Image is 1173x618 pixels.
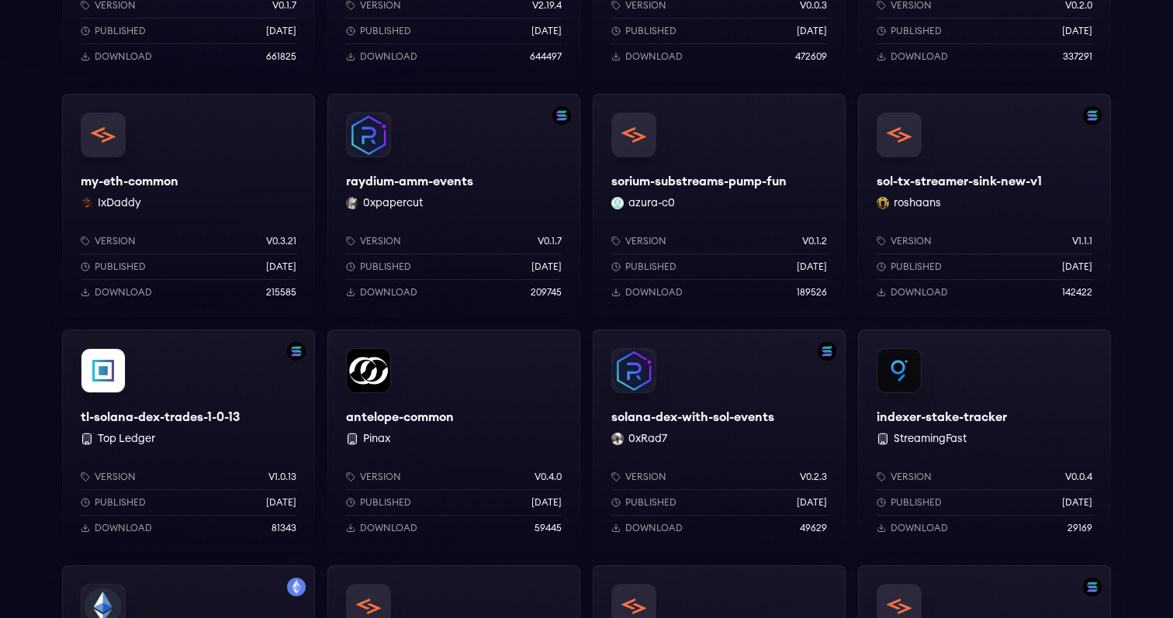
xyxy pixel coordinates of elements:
p: v0.1.7 [538,235,562,247]
p: v1.1.1 [1072,235,1092,247]
p: Download [891,286,948,299]
p: Published [95,496,146,509]
p: Published [360,25,411,37]
p: 472609 [795,50,827,63]
img: Filter by mainnet network [287,578,306,596]
p: Published [95,261,146,273]
p: 49629 [800,522,827,534]
p: [DATE] [797,496,827,509]
p: Version [95,471,136,483]
p: Version [360,235,401,247]
a: indexer-stake-trackerindexer-stake-tracker StreamingFastVersionv0.0.4Published[DATE]Download29169 [858,330,1111,553]
p: Version [891,235,932,247]
button: roshaans [894,195,941,211]
p: Version [625,471,666,483]
button: Pinax [363,431,390,447]
p: v0.4.0 [535,471,562,483]
p: 29169 [1067,522,1092,534]
p: Version [95,235,136,247]
button: azura-c0 [628,195,675,211]
a: Filter by solana networkraydium-amm-eventsraydium-amm-events0xpapercut 0xpapercutVersionv0.1.7Pub... [327,94,580,317]
p: Download [891,522,948,534]
p: Published [891,261,942,273]
a: my-eth-commonmy-eth-commonIxDaddy IxDaddyVersionv0.3.21Published[DATE]Download215585 [62,94,315,317]
p: 215585 [266,286,296,299]
p: [DATE] [266,25,296,37]
p: Download [95,50,152,63]
img: Filter by solana network [1083,578,1102,596]
p: [DATE] [266,261,296,273]
p: v0.3.21 [266,235,296,247]
p: 644497 [530,50,562,63]
a: Filter by solana networktl-solana-dex-trades-1-0-13tl-solana-dex-trades-1-0-13 Top LedgerVersionv... [62,330,315,553]
p: [DATE] [1062,261,1092,273]
p: Published [360,261,411,273]
button: IxDaddy [98,195,141,211]
p: 189526 [797,286,827,299]
p: [DATE] [531,496,562,509]
p: [DATE] [531,261,562,273]
a: Filter by solana networksolana-dex-with-sol-eventssolana-dex-with-sol-events0xRad7 0xRad7Versionv... [593,330,846,553]
p: [DATE] [266,496,296,509]
p: Version [625,235,666,247]
p: [DATE] [531,25,562,37]
p: Version [891,471,932,483]
p: [DATE] [1062,496,1092,509]
p: 209745 [531,286,562,299]
p: Published [625,25,676,37]
p: Published [891,25,942,37]
p: [DATE] [797,25,827,37]
p: Published [891,496,942,509]
p: v0.0.4 [1065,471,1092,483]
p: Download [95,286,152,299]
p: Version [360,471,401,483]
p: Download [360,522,417,534]
a: antelope-commonantelope-common PinaxVersionv0.4.0Published[DATE]Download59445 [327,330,580,553]
p: Download [625,522,683,534]
img: Filter by solana network [818,342,836,361]
p: Download [625,50,683,63]
p: 59445 [535,522,562,534]
p: Download [625,286,683,299]
p: Published [625,261,676,273]
p: 337291 [1063,50,1092,63]
p: 142422 [1062,286,1092,299]
button: 0xRad7 [628,431,667,447]
p: 661825 [266,50,296,63]
button: 0xpapercut [363,195,423,211]
p: v1.0.13 [268,471,296,483]
p: Published [360,496,411,509]
p: Download [360,50,417,63]
button: StreamingFast [894,431,967,447]
p: Download [95,522,152,534]
a: sorium-substreams-pump-funsorium-substreams-pump-funazura-c0 azura-c0Versionv0.1.2Published[DATE]... [593,94,846,317]
img: Filter by solana network [552,106,571,125]
p: Published [95,25,146,37]
p: Download [891,50,948,63]
img: Filter by solana network [287,342,306,361]
p: Download [360,286,417,299]
p: v0.2.3 [800,471,827,483]
p: 81343 [272,522,296,534]
p: Published [625,496,676,509]
p: [DATE] [797,261,827,273]
img: Filter by solana network [1083,106,1102,125]
p: v0.1.2 [802,235,827,247]
p: [DATE] [1062,25,1092,37]
button: Top Ledger [98,431,155,447]
a: Filter by solana networksol-tx-streamer-sink-new-v1sol-tx-streamer-sink-new-v1roshaans roshaansVe... [858,94,1111,317]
